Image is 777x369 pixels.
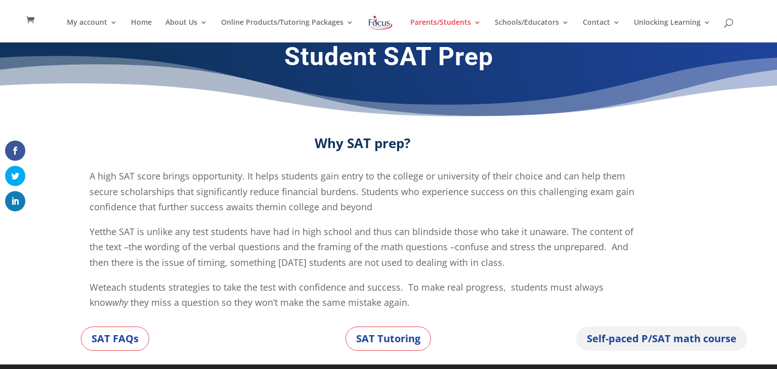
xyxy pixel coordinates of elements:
img: Focus on Learning [367,14,394,32]
a: SAT FAQs [81,327,149,351]
em: why [112,296,128,308]
a: About Us [165,19,207,42]
span: the SAT is unlike any test students have had in high school and thus can blindside those who take... [90,225,633,268]
span: they miss a question so they won’t make the same mistake again. [131,296,410,308]
a: My account [67,19,117,42]
a: Online Products/Tutoring Packages [221,19,354,42]
a: Home [131,19,152,42]
a: Parents/Students [410,19,481,42]
h1: Student SAT Prep [115,41,662,77]
a: SAT Tutoring [346,327,431,351]
a: Unlocking Learning [634,19,711,42]
span: A high SAT score brings opportunity. It helps students gain entry to the college or university of... [90,170,634,213]
p: We [90,280,636,310]
a: Schools/Educators [495,19,569,42]
a: Self-paced P/SAT math course [576,327,747,351]
span: teach students strategies to take the test with confidence and success. To make real progress, st... [90,281,603,309]
span: in college and beyond [278,201,372,213]
span: Yet [90,225,103,238]
strong: Why SAT prep? [315,134,410,152]
a: Contact [583,19,620,42]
